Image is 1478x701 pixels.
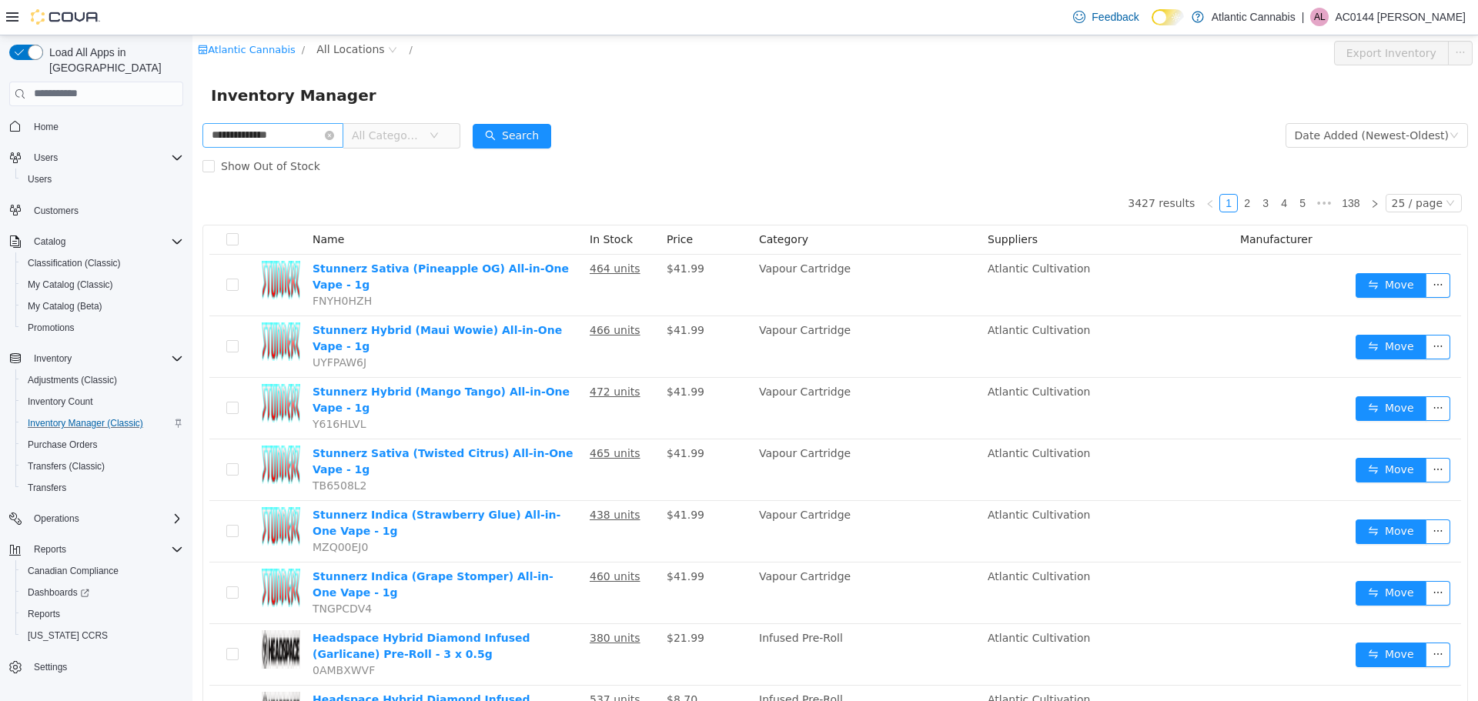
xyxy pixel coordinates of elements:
[1082,159,1101,177] li: 4
[474,535,512,547] span: $41.99
[28,540,72,559] button: Reports
[28,118,65,136] a: Home
[15,560,189,582] button: Canadian Compliance
[795,289,898,301] span: Atlantic Cultivation
[795,198,845,210] span: Suppliers
[3,348,189,369] button: Inventory
[22,626,114,645] a: [US_STATE] CCRS
[28,322,75,334] span: Promotions
[1142,5,1256,30] button: Export Inventory
[1233,422,1258,447] button: icon: ellipsis
[120,350,377,379] a: Stunnerz Hybrid (Mango Tango) All-in-One Vape - 1g
[15,369,189,391] button: Adjustments (Classic)
[1233,299,1258,324] button: icon: ellipsis
[795,473,898,486] span: Atlantic Cultivation
[1027,159,1045,177] li: 1
[1163,299,1234,324] button: icon: swapMove
[1028,159,1045,176] a: 1
[22,436,104,454] a: Purchase Orders
[1256,5,1280,30] button: icon: ellipsis
[795,658,898,670] span: Atlantic Cultivation
[1212,8,1296,26] p: Atlantic Cannabis
[1144,159,1172,177] li: 138
[69,595,108,633] img: Headspace Hybrid Diamond Infused (Garlicane) Pre-Roll - 3 x 0.5g hero shot
[43,45,183,75] span: Load All Apps in [GEOGRAPHIC_DATA]
[28,439,98,451] span: Purchase Orders
[22,605,66,623] a: Reports
[1163,607,1234,632] button: icon: swapMove
[1199,159,1250,176] div: 25 / page
[1013,164,1022,173] i: icon: left
[1152,9,1184,25] input: Dark Mode
[120,596,338,625] a: Headspace Hybrid Diamond Infused (Garlicane) Pre-Roll - 3 x 0.5g
[397,412,448,424] u: 465 units
[22,125,134,137] span: Show Out of Stock
[3,199,189,222] button: Customers
[1046,159,1063,176] a: 2
[795,412,898,424] span: Atlantic Cultivation
[474,412,512,424] span: $41.99
[28,232,183,251] span: Catalog
[3,539,189,560] button: Reports
[3,147,189,169] button: Users
[28,460,105,472] span: Transfers (Classic)
[1233,361,1258,386] button: icon: ellipsis
[34,121,59,133] span: Home
[1119,159,1144,177] li: Next 5 Pages
[560,404,789,466] td: Vapour Cartridge
[3,115,189,138] button: Home
[22,583,95,602] a: Dashboards
[28,417,143,429] span: Inventory Manager (Classic)
[69,410,108,449] img: Stunnerz Sativa (Twisted Citrus) All-in-One Vape - 1g hero shot
[124,5,192,22] span: All Locations
[31,9,100,25] img: Cova
[560,281,789,342] td: Vapour Cartridge
[28,374,117,386] span: Adjustments (Classic)
[1048,198,1120,210] span: Manufacturer
[3,656,189,678] button: Settings
[217,8,220,20] span: /
[28,149,64,167] button: Users
[22,319,183,337] span: Promotions
[474,596,512,609] span: $21.99
[397,658,448,670] u: 537 units
[120,629,182,641] span: 0AMBXWVF
[28,608,60,620] span: Reports
[22,479,183,497] span: Transfers
[22,297,183,315] span: My Catalog (Beta)
[28,349,78,368] button: Inventory
[1173,159,1192,177] li: Next Page
[132,95,142,105] i: icon: close-circle
[22,392,99,411] a: Inventory Count
[22,562,183,580] span: Canadian Compliance
[22,479,72,497] a: Transfers
[34,543,66,556] span: Reports
[15,391,189,412] button: Inventory Count
[22,371,183,389] span: Adjustments (Classic)
[28,629,108,642] span: [US_STATE] CCRS
[22,170,58,189] a: Users
[3,508,189,529] button: Operations
[1233,607,1258,632] button: icon: ellipsis
[1233,484,1258,509] button: icon: ellipsis
[69,287,108,325] img: Stunnerz Hybrid (Maui Wowie) All-in-One Vape - 1g hero shot
[28,540,183,559] span: Reports
[5,9,15,19] i: icon: shop
[28,657,183,676] span: Settings
[1314,8,1326,26] span: AL
[22,457,111,476] a: Transfers (Classic)
[1163,238,1234,262] button: icon: swapMove
[28,509,183,528] span: Operations
[15,582,189,603] a: Dashboards
[474,658,505,670] span: $8.70
[109,8,112,20] span: /
[474,473,512,486] span: $41.99
[1064,159,1082,177] li: 3
[22,626,183,645] span: Washington CCRS
[15,169,189,190] button: Users
[28,232,72,251] button: Catalog
[22,583,183,602] span: Dashboards
[34,512,79,525] span: Operations
[397,535,448,547] u: 460 units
